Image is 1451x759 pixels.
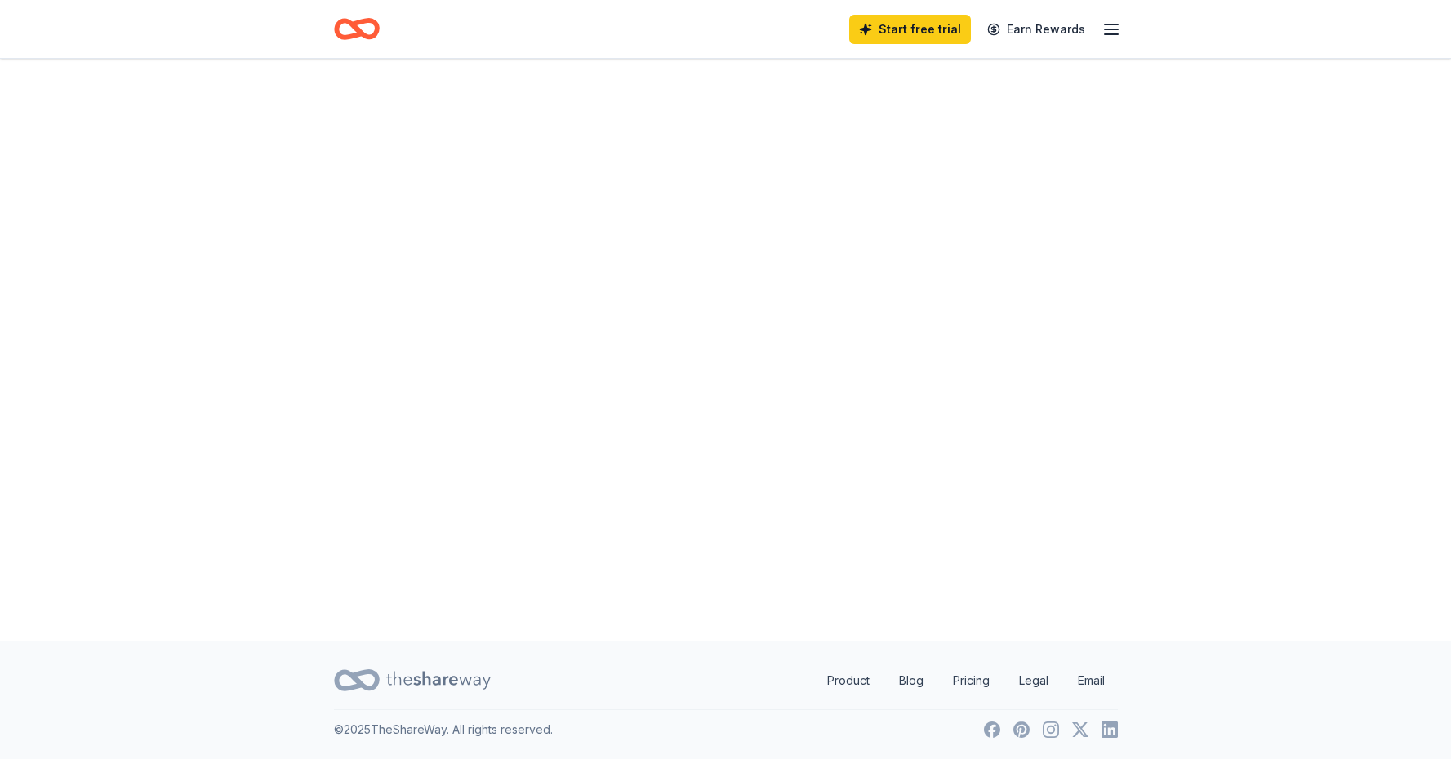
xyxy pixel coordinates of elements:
a: Start free trial [849,15,971,44]
a: Product [814,664,883,697]
a: Legal [1006,664,1062,697]
a: Email [1065,664,1118,697]
a: Pricing [940,664,1003,697]
a: Home [334,10,380,48]
a: Blog [886,664,937,697]
a: Earn Rewards [977,15,1095,44]
nav: quick links [814,664,1118,697]
p: © 2025 TheShareWay. All rights reserved. [334,720,553,739]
